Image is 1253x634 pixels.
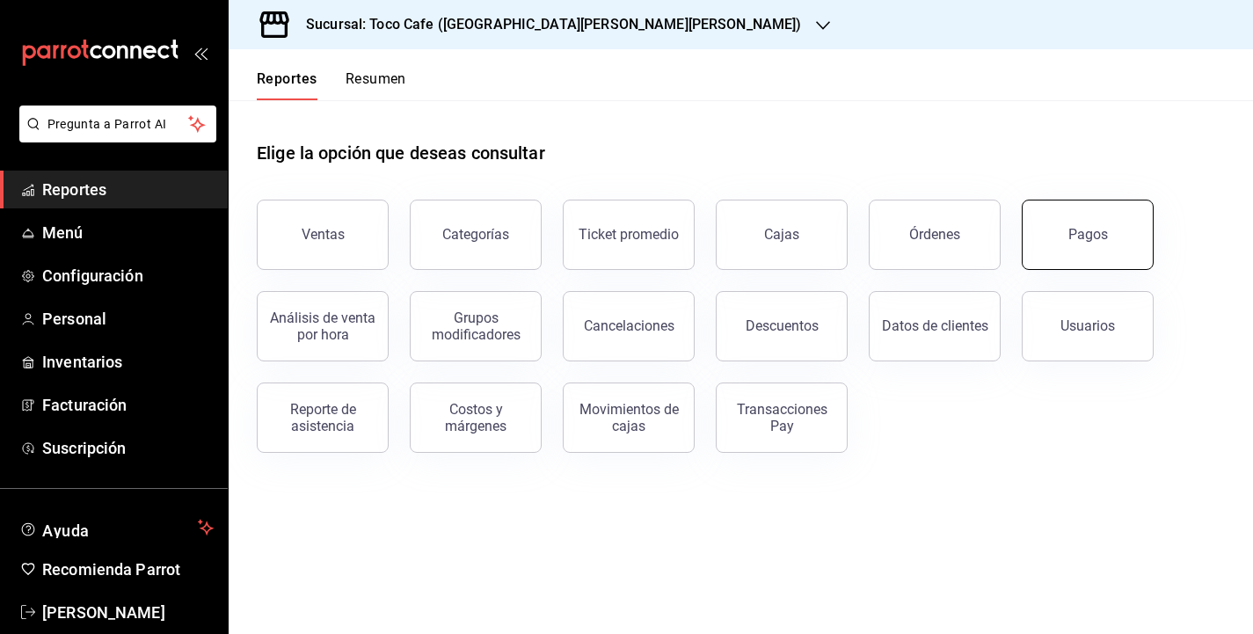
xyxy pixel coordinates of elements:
[257,70,317,100] button: Reportes
[42,393,214,417] span: Facturación
[563,200,695,270] button: Ticket promedio
[257,383,389,453] button: Reporte de asistencia
[410,383,542,453] button: Costos y márgenes
[268,401,377,434] div: Reporte de asistencia
[410,200,542,270] button: Categorías
[716,291,848,361] button: Descuentos
[42,221,214,244] span: Menú
[442,226,509,243] div: Categorías
[42,517,191,538] span: Ayuda
[257,200,389,270] button: Ventas
[193,46,208,60] button: open_drawer_menu
[869,200,1001,270] button: Órdenes
[302,226,345,243] div: Ventas
[42,307,214,331] span: Personal
[579,226,679,243] div: Ticket promedio
[421,401,530,434] div: Costos y márgenes
[563,383,695,453] button: Movimientos de cajas
[346,70,406,100] button: Resumen
[563,291,695,361] button: Cancelaciones
[42,601,214,624] span: [PERSON_NAME]
[47,115,189,134] span: Pregunta a Parrot AI
[869,291,1001,361] button: Datos de clientes
[584,317,674,334] div: Cancelaciones
[574,401,683,434] div: Movimientos de cajas
[268,310,377,343] div: Análisis de venta por hora
[42,436,214,460] span: Suscripción
[257,70,406,100] div: navigation tabs
[909,226,960,243] div: Órdenes
[746,317,819,334] div: Descuentos
[42,557,214,581] span: Recomienda Parrot
[410,291,542,361] button: Grupos modificadores
[882,317,988,334] div: Datos de clientes
[1068,226,1108,243] div: Pagos
[42,350,214,374] span: Inventarios
[19,106,216,142] button: Pregunta a Parrot AI
[12,128,216,146] a: Pregunta a Parrot AI
[257,291,389,361] button: Análisis de venta por hora
[42,178,214,201] span: Reportes
[421,310,530,343] div: Grupos modificadores
[257,140,545,166] h1: Elige la opción que deseas consultar
[716,200,848,270] a: Cajas
[292,14,802,35] h3: Sucursal: Toco Cafe ([GEOGRAPHIC_DATA][PERSON_NAME][PERSON_NAME])
[1060,317,1115,334] div: Usuarios
[42,264,214,288] span: Configuración
[727,401,836,434] div: Transacciones Pay
[1022,200,1154,270] button: Pagos
[1022,291,1154,361] button: Usuarios
[764,224,800,245] div: Cajas
[716,383,848,453] button: Transacciones Pay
